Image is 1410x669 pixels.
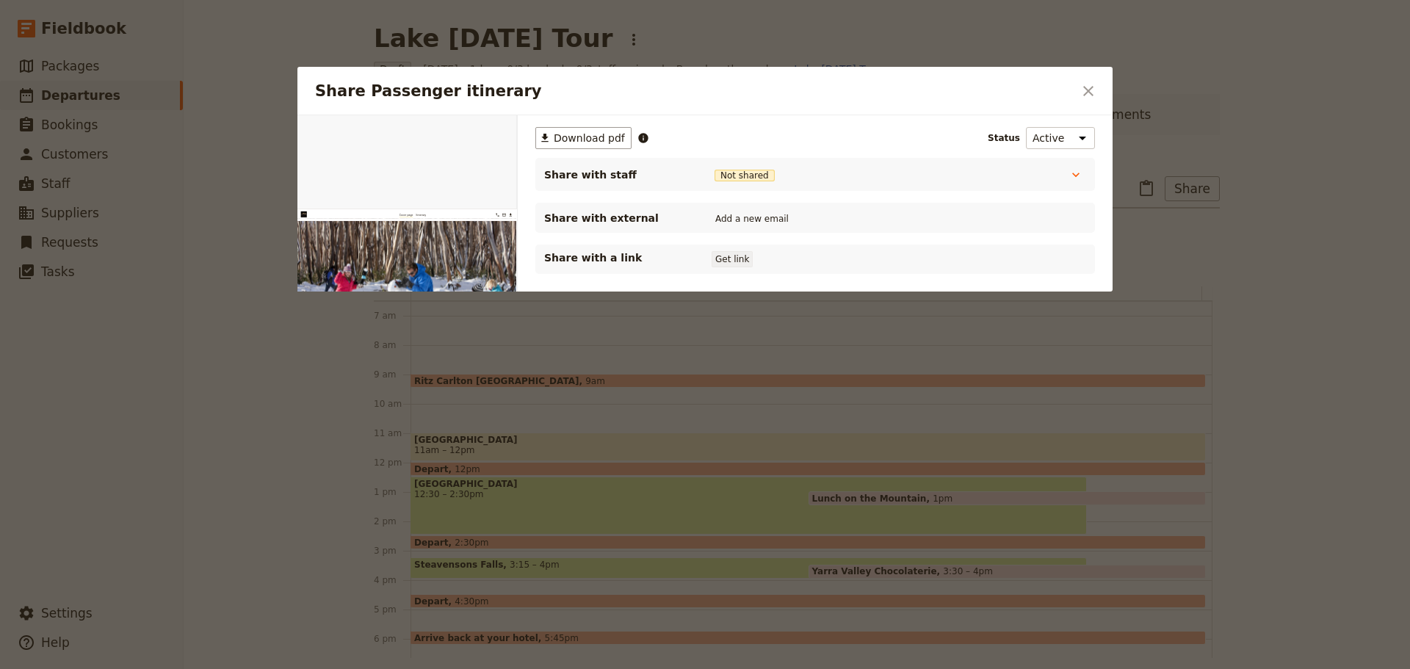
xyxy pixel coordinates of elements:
h2: Share Passenger itinerary [315,80,1073,102]
a: +61 430 279 438 [847,12,872,37]
span: [DATE] [53,473,95,491]
p: Share with a link [544,250,691,265]
img: Great Private Tours logo [18,9,146,35]
button: Add a new email [712,211,792,227]
a: bookings@greatprivatetours.com.au [875,12,900,37]
button: Get link [712,251,753,267]
span: Not shared [715,170,775,181]
button: Close dialog [1076,79,1101,104]
h1: Lake Mountain Snow Play Day [53,432,698,473]
span: Download pdf [554,131,625,145]
span: Status [988,132,1020,144]
select: Status [1026,127,1095,149]
button: ​Download pdf [535,127,632,149]
span: Share with staff [544,167,691,182]
button: Download pdf [903,12,928,37]
span: Share with external [544,211,691,225]
a: Itinerary [510,15,554,34]
a: Cover page [440,15,499,34]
